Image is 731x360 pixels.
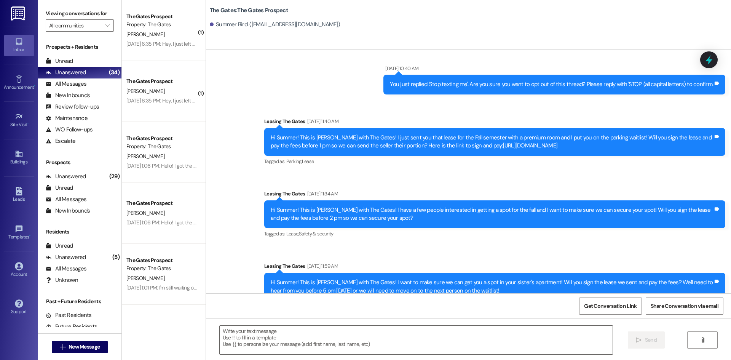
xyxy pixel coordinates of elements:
[264,156,725,167] div: Tagged as:
[46,137,75,145] div: Escalate
[286,158,302,165] span: Parking ,
[46,173,86,181] div: Unanswered
[4,185,34,205] a: Leads
[4,35,34,56] a: Inbox
[4,297,34,318] a: Support
[38,298,121,306] div: Past + Future Residents
[126,88,164,94] span: [PERSON_NAME]
[271,278,713,295] div: Hi Summer! This is [PERSON_NAME] with The Gates! I want to make sure we can get you a spot in you...
[271,206,713,222] div: Hi Summer! This is [PERSON_NAME] with The Gates! I have a few people interested in getting a spot...
[126,77,197,85] div: The Gates Prospect
[126,162,396,169] div: [DATE] 1:06 PM: Hello! I got the email to make payment this month, however it's only $547. What E...
[46,207,90,215] div: New Inbounds
[126,134,197,142] div: The Gates Prospect
[46,265,86,273] div: All Messages
[126,284,210,291] div: [DATE] 1:01 PM: I'm still waiting on that :)
[38,228,121,236] div: Residents
[645,336,657,344] span: Send
[46,91,90,99] div: New Inbounds
[4,110,34,131] a: Site Visit •
[34,83,35,89] span: •
[46,276,78,284] div: Unknown
[126,142,197,150] div: Property: The Gates
[52,341,108,353] button: New Message
[126,13,197,21] div: The Gates Prospect
[105,22,110,29] i: 
[46,80,86,88] div: All Messages
[651,302,718,310] span: Share Conversation via email
[264,190,725,200] div: Leasing The Gates
[46,311,92,319] div: Past Residents
[46,126,93,134] div: WO Follow-ups
[305,262,338,270] div: [DATE] 11:59 AM
[126,219,396,226] div: [DATE] 1:06 PM: Hello! I got the email to make payment this month, however it's only $547. What E...
[46,57,73,65] div: Unread
[110,251,121,263] div: (5)
[210,21,340,29] div: Summer Bird. ([EMAIL_ADDRESS][DOMAIN_NAME])
[271,134,713,150] div: Hi Summer! This is [PERSON_NAME] with The Gates! I just sent you that lease for the Fall semester...
[503,142,558,149] a: [URL][DOMAIN_NAME]
[46,323,97,331] div: Future Residents
[210,6,288,14] b: The Gates: The Gates Prospect
[126,153,164,160] span: [PERSON_NAME]
[126,21,197,29] div: Property: The Gates
[628,331,665,349] button: Send
[4,147,34,168] a: Buildings
[46,195,86,203] div: All Messages
[49,19,102,32] input: All communities
[29,233,30,238] span: •
[4,222,34,243] a: Templates •
[11,6,27,21] img: ResiDesk Logo
[46,8,114,19] label: Viewing conversations for
[636,337,642,343] i: 
[60,344,65,350] i: 
[46,184,73,192] div: Unread
[126,199,197,207] div: The Gates Prospect
[390,80,713,88] div: You just replied 'Stop texting me'. Are you sure you want to opt out of this thread? Please reply...
[107,171,121,182] div: (29)
[46,69,86,77] div: Unanswered
[126,210,164,216] span: [PERSON_NAME]
[264,117,725,128] div: Leasing The Gates
[38,158,121,166] div: Prospects
[305,117,338,125] div: [DATE] 11:40 AM
[264,228,725,239] div: Tagged as:
[579,298,642,315] button: Get Conversation Link
[264,262,725,273] div: Leasing The Gates
[46,253,86,261] div: Unanswered
[126,31,164,38] span: [PERSON_NAME]
[584,302,637,310] span: Get Conversation Link
[69,343,100,351] span: New Message
[305,190,338,198] div: [DATE] 11:34 AM
[299,230,334,237] span: Safety & security
[126,275,164,282] span: [PERSON_NAME]
[286,230,299,237] span: Lease ,
[27,121,29,126] span: •
[302,158,314,165] span: Lease
[46,114,88,122] div: Maintenance
[46,242,73,250] div: Unread
[646,298,723,315] button: Share Conversation via email
[107,67,121,78] div: (34)
[46,103,99,111] div: Review follow-ups
[4,260,34,280] a: Account
[38,43,121,51] div: Prospects + Residents
[126,256,197,264] div: The Gates Prospect
[700,337,705,343] i: 
[383,64,418,72] div: [DATE] 10:40 AM
[126,264,197,272] div: Property: The Gates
